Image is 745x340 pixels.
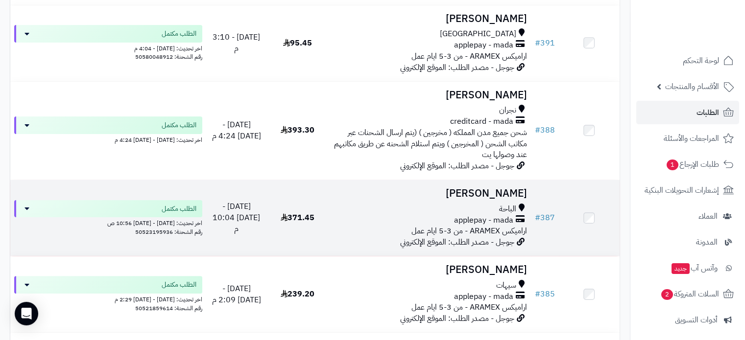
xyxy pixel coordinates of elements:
span: applepay - mada [454,40,513,51]
span: creditcard - mada [450,116,513,127]
a: #387 [535,212,555,224]
span: جديد [672,263,690,274]
span: الطلب مكتمل [162,29,196,39]
span: السلات المتروكة [660,287,719,301]
span: الباحة [499,204,516,215]
span: المراجعات والأسئلة [664,132,719,145]
span: 371.45 [281,212,314,224]
a: الطلبات [636,101,739,124]
a: السلات المتروكة2 [636,282,739,306]
span: رقم الشحنة: 50521859614 [135,304,202,313]
span: [DATE] - [DATE] 2:09 م [212,283,261,306]
span: أدوات التسويق [675,313,718,327]
span: [DATE] - [DATE] 10:04 م [213,201,260,235]
span: 95.45 [283,37,312,49]
div: اخر تحديث: [DATE] - 4:04 م [14,43,202,53]
span: [DATE] - [DATE] 4:24 م [212,119,261,142]
span: # [535,288,540,300]
h3: [PERSON_NAME] [332,264,527,275]
a: وآتس آبجديد [636,256,739,280]
span: اراميكس ARAMEX - من 3-5 ايام عمل [411,50,527,62]
div: Open Intercom Messenger [15,302,38,325]
span: الأقسام والمنتجات [665,80,719,93]
span: # [535,37,540,49]
span: جوجل - مصدر الطلب: الموقع الإلكتروني [400,160,514,172]
span: جوجل - مصدر الطلب: الموقع الإلكتروني [400,236,514,248]
span: 239.20 [281,288,314,300]
span: جوجل - مصدر الطلب: الموقع الإلكتروني [400,313,514,324]
h3: [PERSON_NAME] [332,90,527,101]
div: اخر تحديث: [DATE] - [DATE] 10:56 ص [14,217,202,227]
span: العملاء [698,209,718,223]
span: 393.30 [281,124,314,136]
span: اراميكس ARAMEX - من 3-5 ايام عمل [411,301,527,313]
span: اراميكس ARAMEX - من 3-5 ايام عمل [411,225,527,237]
span: رقم الشحنة: 50580048912 [135,52,202,61]
a: المراجعات والأسئلة [636,127,739,150]
a: #385 [535,288,555,300]
span: الطلبات [697,106,719,119]
span: # [535,212,540,224]
span: رقم الشحنة: 50523195936 [135,227,202,236]
div: اخر تحديث: [DATE] - [DATE] 4:24 م [14,134,202,144]
span: سيهات [496,280,516,291]
span: وآتس آب [671,261,718,275]
span: نجران [499,105,516,116]
span: 1 [667,159,679,171]
span: لوحة التحكم [683,54,719,68]
span: إشعارات التحويلات البنكية [645,183,719,197]
span: طلبات الإرجاع [666,158,719,171]
span: جوجل - مصدر الطلب: الموقع الإلكتروني [400,62,514,73]
span: 2 [661,289,673,300]
h3: [PERSON_NAME] [332,188,527,199]
span: الطلب مكتمل [162,280,196,290]
span: الطلب مكتمل [162,120,196,130]
span: # [535,124,540,136]
a: أدوات التسويق [636,308,739,332]
span: الطلب مكتمل [162,204,196,214]
a: #391 [535,37,555,49]
span: applepay - mada [454,291,513,302]
span: [GEOGRAPHIC_DATA] [440,28,516,40]
span: [DATE] - 3:10 م [213,31,260,54]
h3: [PERSON_NAME] [332,13,527,24]
a: المدونة [636,230,739,254]
span: المدونة [696,235,718,249]
div: اخر تحديث: [DATE] - [DATE] 2:29 م [14,294,202,304]
img: logo-2.png [678,23,736,43]
a: لوحة التحكم [636,49,739,72]
a: طلبات الإرجاع1 [636,153,739,176]
a: #388 [535,124,555,136]
a: العملاء [636,204,739,228]
span: applepay - mada [454,215,513,226]
a: إشعارات التحويلات البنكية [636,179,739,202]
span: شحن جميع مدن المملكه ( مخرجين ) (يتم ارسال الشحنات عبر مكاتب الشحن ( المخرجين ) ويتم استلام الشحن... [334,127,527,161]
